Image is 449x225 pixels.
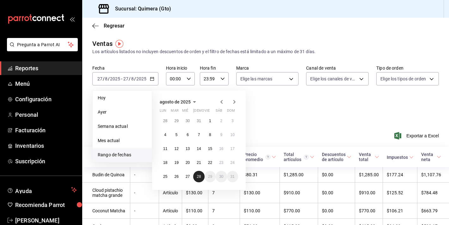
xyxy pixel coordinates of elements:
[421,152,441,162] span: Venta neta
[231,133,235,137] abbr: 10 de agosto de 2025
[15,79,77,88] span: Menú
[359,152,373,162] div: Venta total
[280,203,318,219] td: $770.00
[15,126,77,134] span: Facturación
[98,123,147,130] span: Semana actual
[193,115,204,127] button: 31 de julio de 2025
[82,203,130,219] td: Coconut Matcha
[197,174,201,179] abbr: 28 de agosto de 2025
[187,133,189,137] abbr: 6 de agosto de 2025
[216,115,227,127] button: 2 de agosto de 2025
[200,66,229,70] label: Hora fin
[193,109,231,115] abbr: jueves
[182,109,188,115] abbr: miércoles
[134,76,136,81] span: /
[304,155,309,159] svg: El total artículos considera cambios de precios en los artículos así como costos adicionales por ...
[163,174,167,179] abbr: 25 de agosto de 2025
[171,143,182,154] button: 12 de agosto de 2025
[376,66,439,70] label: Tipo de orden
[182,157,193,168] button: 20 de agosto de 2025
[216,143,227,154] button: 16 de agosto de 2025
[98,95,147,101] span: Hoy
[98,109,147,116] span: Ayer
[231,119,234,123] abbr: 3 de agosto de 2025
[387,155,414,160] span: Impuestos
[216,109,222,115] abbr: sábado
[322,152,346,162] div: Descuentos de artículo
[160,171,171,182] button: 25 de agosto de 2025
[110,5,171,13] h3: Sucursal: Quimera (Gto)
[160,143,171,154] button: 11 de agosto de 2025
[182,129,193,141] button: 6 de agosto de 2025
[159,183,182,203] td: Artículo
[284,152,309,162] div: Total artículos
[383,167,417,183] td: $177.24
[205,143,216,154] button: 15 de agosto de 2025
[15,95,77,103] span: Configuración
[216,129,227,141] button: 9 de agosto de 2025
[17,41,68,48] span: Pregunta a Parrot AI
[355,167,383,183] td: $1,285.00
[387,155,408,160] div: Impuestos
[219,174,223,179] abbr: 30 de agosto de 2025
[130,167,159,183] td: -
[240,76,273,82] span: Elige las marcas
[98,137,147,144] span: Mes actual
[205,157,216,168] button: 22 de agosto de 2025
[227,157,238,168] button: 24 de agosto de 2025
[108,76,110,81] span: /
[171,115,182,127] button: 29 de julio de 2025
[280,167,318,183] td: $1,285.00
[92,23,125,29] button: Regresar
[310,76,357,82] span: Elige los canales de venta
[160,157,171,168] button: 18 de agosto de 2025
[121,76,122,81] span: -
[318,203,355,219] td: $0.00
[383,183,417,203] td: $125.52
[380,76,426,82] span: Elige los tipos de orden
[105,76,108,81] input: --
[209,133,211,137] abbr: 8 de agosto de 2025
[159,203,182,219] td: Artículo
[160,129,171,141] button: 4 de agosto de 2025
[160,109,166,115] abbr: lunes
[97,76,103,81] input: --
[227,171,238,182] button: 31 de agosto de 2025
[231,147,235,151] abbr: 17 de agosto de 2025
[15,201,77,209] span: Recomienda Parrot
[15,64,77,72] span: Reportes
[163,147,167,151] abbr: 11 de agosto de 2025
[171,171,182,182] button: 26 de agosto de 2025
[160,115,171,127] button: 28 de julio de 2025
[197,119,201,123] abbr: 31 de julio de 2025
[383,203,417,219] td: $106.21
[355,203,383,219] td: $770.00
[15,110,77,119] span: Personal
[284,152,314,162] span: Total artículos
[280,183,318,203] td: $910.00
[70,16,75,22] button: open_drawer_menu
[92,39,113,48] div: Ventas
[231,160,235,165] abbr: 24 de agosto de 2025
[208,160,212,165] abbr: 22 de agosto de 2025
[216,157,227,168] button: 23 de agosto de 2025
[171,129,182,141] button: 5 de agosto de 2025
[220,119,222,123] abbr: 2 de agosto de 2025
[92,48,439,55] div: Los artículos listados no incluyen descuentos de orden y el filtro de fechas está limitado a un m...
[186,119,190,123] abbr: 30 de julio de 2025
[186,160,190,165] abbr: 20 de agosto de 2025
[182,183,208,203] td: $130.00
[182,143,193,154] button: 13 de agosto de 2025
[227,143,238,154] button: 17 de agosto de 2025
[163,119,167,123] abbr: 28 de julio de 2025
[115,40,123,48] button: Tooltip marker
[103,76,105,81] span: /
[171,109,178,115] abbr: martes
[130,183,159,203] td: -
[197,147,201,151] abbr: 14 de agosto de 2025
[160,99,191,104] span: agosto de 2025
[160,98,198,106] button: agosto de 2025
[359,152,379,162] span: Venta total
[227,109,235,115] abbr: domingo
[186,174,190,179] abbr: 27 de agosto de 2025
